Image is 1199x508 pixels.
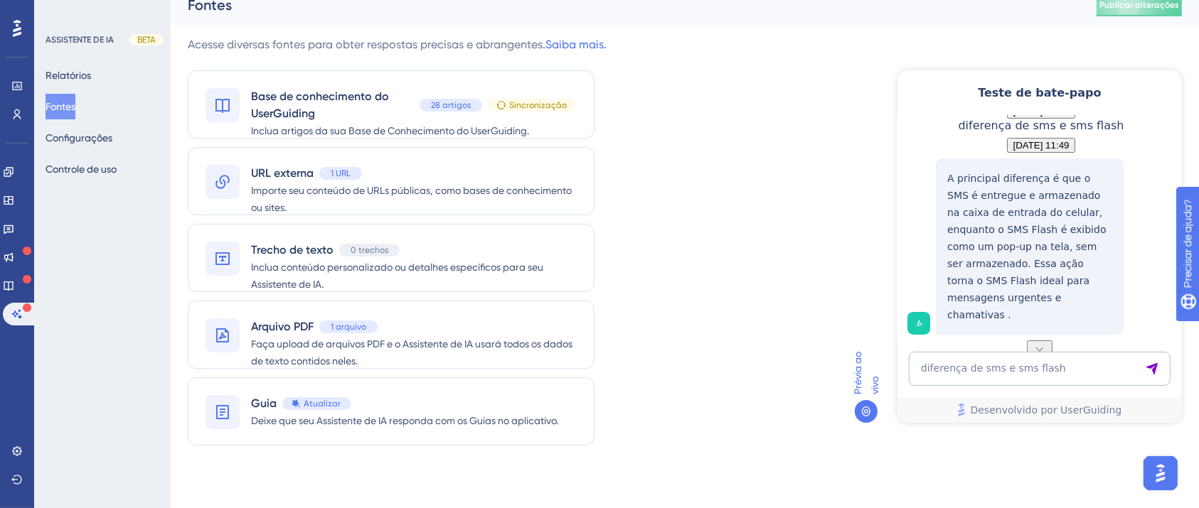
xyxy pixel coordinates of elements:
iframe: Iniciador do Assistente de IA do UserGuiding [1139,452,1182,495]
font: Sincronização [509,100,567,110]
button: Relatórios [46,63,91,88]
font: Importe seu conteúdo de URLs públicas, como bases de conhecimento ou sites. [251,185,572,213]
iframe: Assistente de IA UserGuiding [897,70,1182,423]
font: Acesse diversas fontes para obter respostas precisas e abrangentes. [188,38,545,51]
font: Deixe que seu Assistente de IA responda com os Guias no aplicativo. [251,415,558,426]
font: Trecho de texto [251,243,334,256]
font: Fontes [46,101,75,112]
a: Saiba mais. [545,38,607,51]
font: Faça upload de arquivos PDF e o Assistente de IA usará todos os dados de texto contidos neles. [251,338,572,367]
font: Prévia ao vivo [852,352,880,394]
font: Inclua conteúdo personalizado ou detalhes específicos para seu Assistente de IA. [251,261,543,290]
font: 1 URL [331,168,351,178]
font: Inclua artigos da sua Base de Conhecimento do UserGuiding. [251,125,529,136]
button: Controle de uso [46,156,117,182]
font: Atualizar [304,399,341,409]
button: Fontes [46,94,75,119]
font: 1 arquivo [331,322,366,332]
font: Guia [251,396,277,410]
font: Precisar de ajuda? [33,6,122,17]
font: 28 artigos [431,100,471,110]
font: ASSISTENTE DE IA [46,35,114,45]
font: 0 trechos [351,245,388,255]
font: Arquivo PDF [251,320,314,333]
button: Configurações [46,125,112,151]
font: Relatórios [46,70,91,81]
font: Base de conhecimento do UserGuiding [251,90,389,120]
font: Configurações [46,132,112,144]
font: BETA [137,35,156,45]
font: Controle de uso [46,163,117,175]
font: URL externa [251,166,314,180]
